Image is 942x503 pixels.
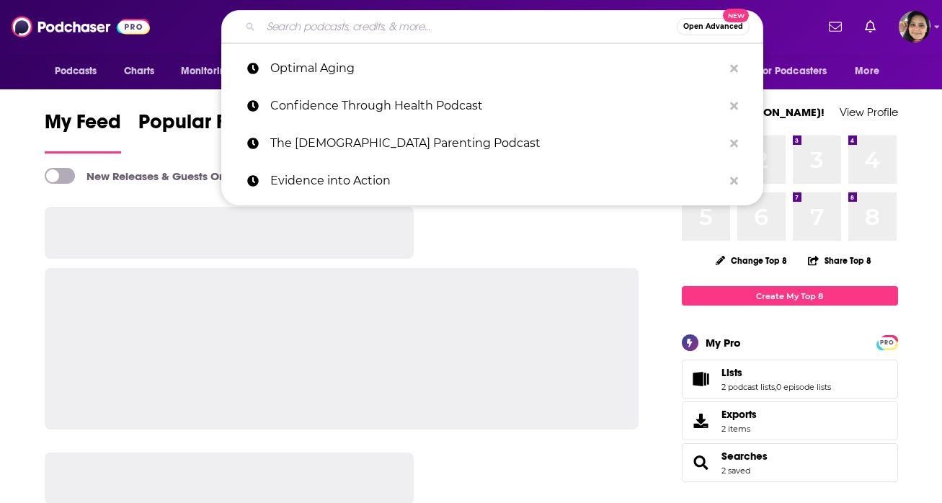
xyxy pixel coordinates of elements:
[270,87,723,125] p: Confidence Through Health Podcast
[221,125,763,162] a: The [DEMOGRAPHIC_DATA] Parenting Podcast
[45,110,121,153] a: My Feed
[270,162,723,200] p: Evidence into Action
[138,110,261,143] span: Popular Feed
[682,443,898,482] span: Searches
[721,450,768,463] a: Searches
[45,168,234,184] a: New Releases & Guests Only
[682,286,898,306] a: Create My Top 8
[723,9,749,22] span: New
[859,14,881,39] a: Show notifications dropdown
[721,382,775,392] a: 2 podcast lists
[899,11,930,43] span: Logged in as shelbyjanner
[270,125,723,162] p: The Christian Parenting Podcast
[840,105,898,119] a: View Profile
[45,58,116,85] button: open menu
[855,61,879,81] span: More
[138,110,261,153] a: Popular Feed
[115,58,164,85] a: Charts
[707,251,796,270] button: Change Top 8
[775,382,776,392] span: ,
[879,337,896,347] a: PRO
[687,411,716,431] span: Exports
[721,424,757,434] span: 2 items
[221,162,763,200] a: Evidence into Action
[807,246,872,275] button: Share Top 8
[845,58,897,85] button: open menu
[261,15,677,38] input: Search podcasts, credits, & more...
[45,110,121,143] span: My Feed
[687,453,716,473] a: Searches
[776,382,831,392] a: 0 episode lists
[823,14,848,39] a: Show notifications dropdown
[181,61,232,81] span: Monitoring
[221,87,763,125] a: Confidence Through Health Podcast
[682,401,898,440] a: Exports
[683,23,743,30] span: Open Advanced
[758,61,827,81] span: For Podcasters
[749,58,848,85] button: open menu
[682,360,898,399] span: Lists
[55,61,97,81] span: Podcasts
[677,18,750,35] button: Open AdvancedNew
[171,58,251,85] button: open menu
[124,61,155,81] span: Charts
[221,10,763,43] div: Search podcasts, credits, & more...
[721,408,757,421] span: Exports
[721,466,750,476] a: 2 saved
[721,366,831,379] a: Lists
[899,11,930,43] button: Show profile menu
[687,369,716,389] a: Lists
[221,50,763,87] a: Optimal Aging
[706,336,741,350] div: My Pro
[899,11,930,43] img: User Profile
[721,366,742,379] span: Lists
[12,13,150,40] img: Podchaser - Follow, Share and Rate Podcasts
[270,50,723,87] p: Optimal Aging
